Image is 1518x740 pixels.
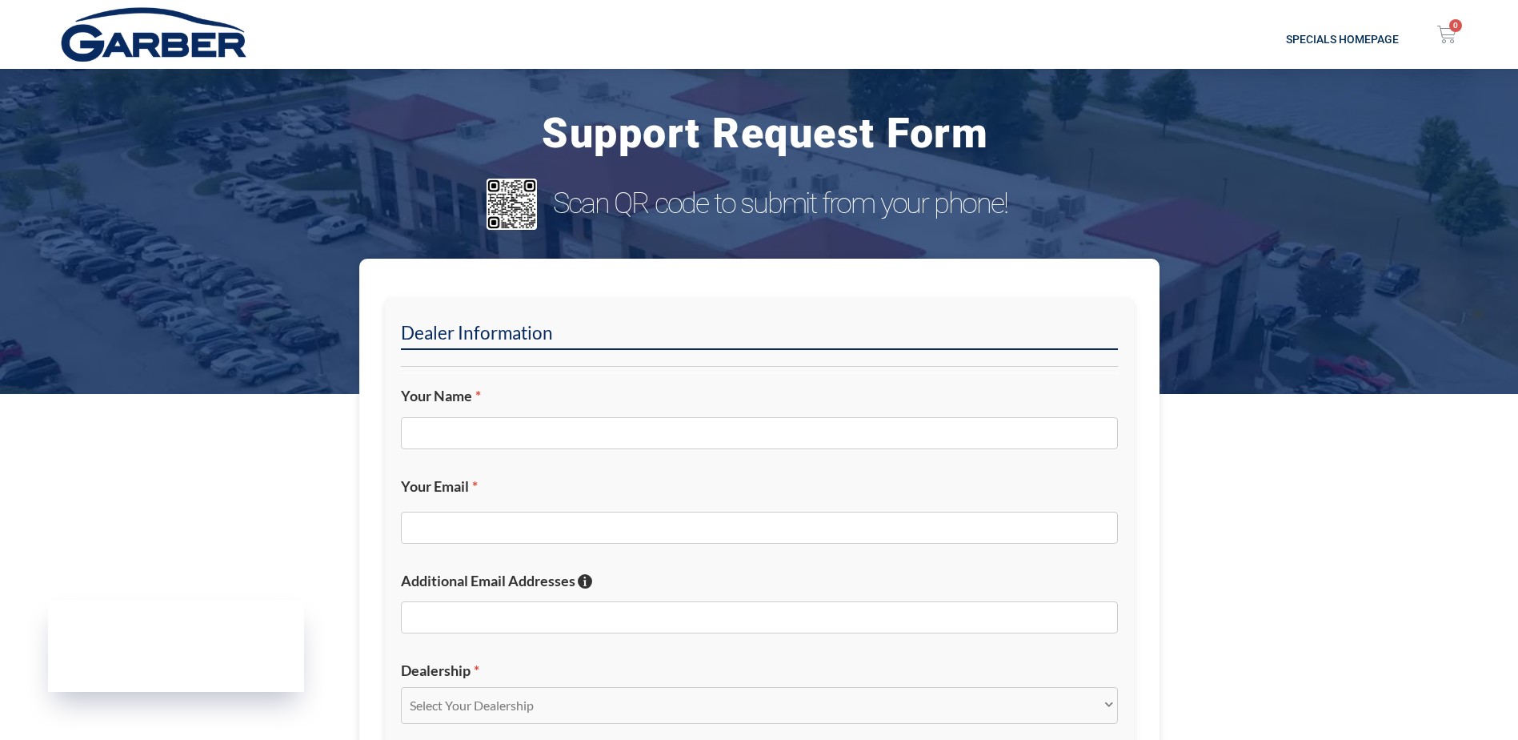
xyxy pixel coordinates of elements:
[48,600,304,692] iframe: Garber Digital Marketing Status
[401,662,1118,680] label: Dealership
[120,105,1410,163] h3: Support Request Form
[401,321,1118,350] h2: Dealer Information
[401,572,575,589] span: Additional Email Addresses
[401,477,1118,496] label: Your Email
[401,387,1118,405] label: Your Name
[553,187,1043,221] h3: Scan QR code to submit from your phone!
[391,34,1399,45] h2: Specials Homepage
